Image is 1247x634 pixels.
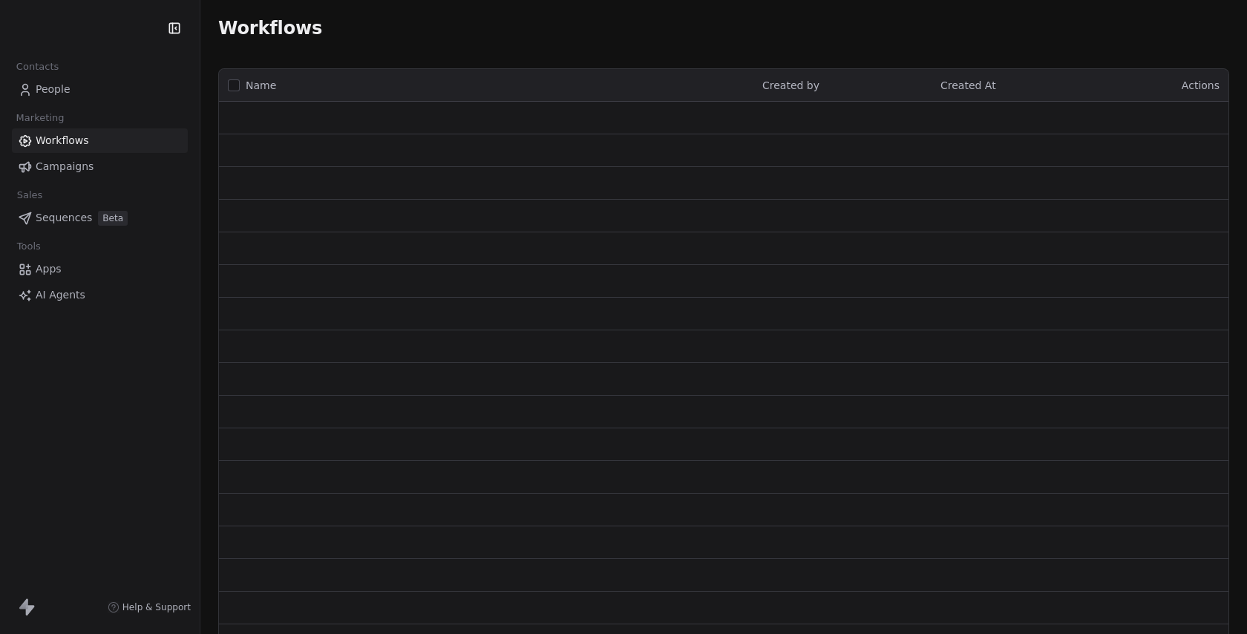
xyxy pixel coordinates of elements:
[36,82,71,97] span: People
[36,261,62,277] span: Apps
[12,283,188,307] a: AI Agents
[12,257,188,281] a: Apps
[10,235,47,258] span: Tools
[1182,79,1220,91] span: Actions
[12,154,188,179] a: Campaigns
[122,601,191,613] span: Help & Support
[762,79,819,91] span: Created by
[36,133,89,148] span: Workflows
[98,211,128,226] span: Beta
[10,107,71,129] span: Marketing
[10,56,65,78] span: Contacts
[36,210,92,226] span: Sequences
[12,77,188,102] a: People
[108,601,191,613] a: Help & Support
[940,79,996,91] span: Created At
[246,78,276,94] span: Name
[218,18,322,39] span: Workflows
[12,206,188,230] a: SequencesBeta
[12,128,188,153] a: Workflows
[10,184,49,206] span: Sales
[36,287,85,303] span: AI Agents
[36,159,94,174] span: Campaigns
